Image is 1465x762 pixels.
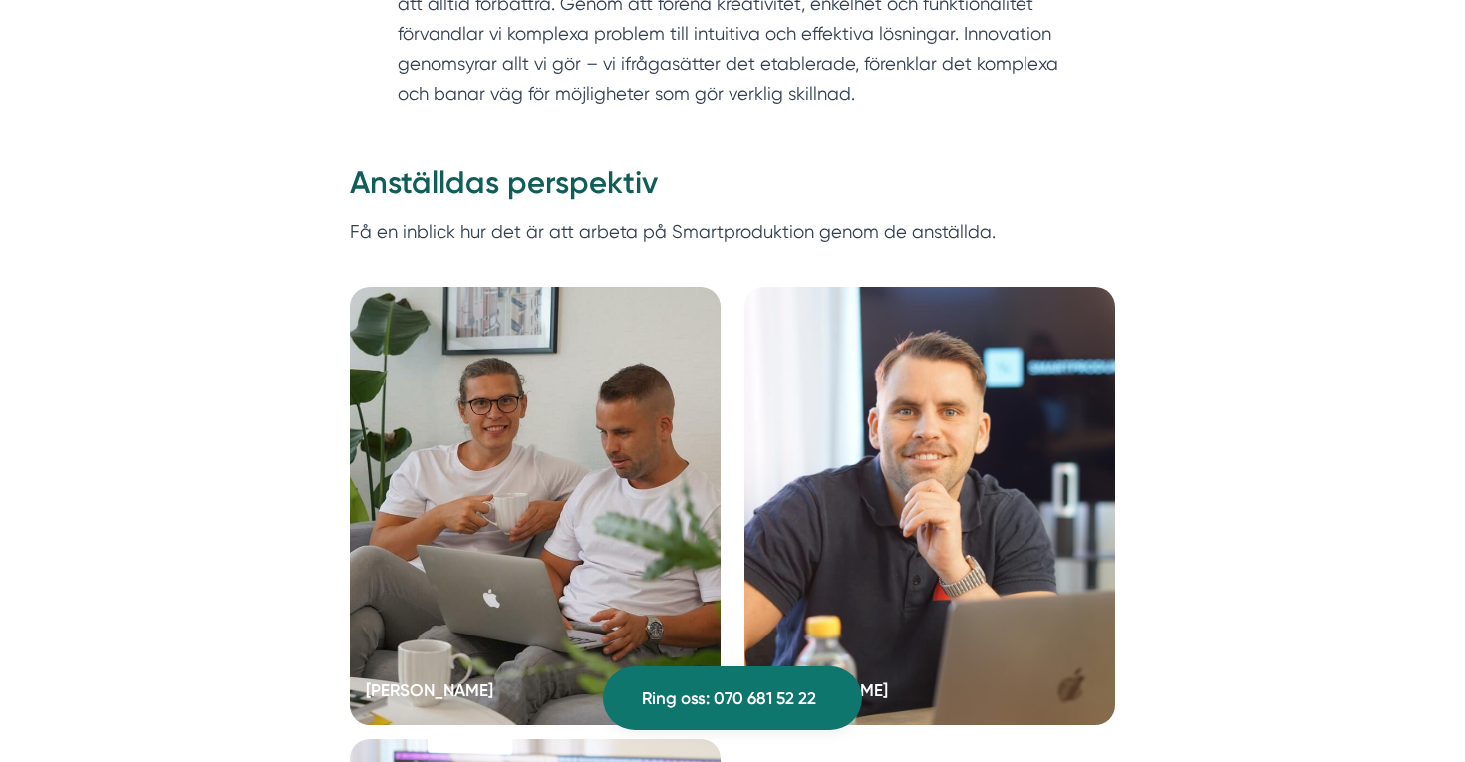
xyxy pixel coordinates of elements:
h5: [PERSON_NAME] [366,677,493,709]
a: [PERSON_NAME] [350,287,721,725]
span: Ring oss: 070 681 52 22 [642,685,816,712]
a: [PERSON_NAME] [744,287,1115,725]
h2: Anställdas perspektiv [350,161,1115,217]
p: Få en inblick hur det är att arbeta på Smartproduktion genom de anställda. [350,217,1115,276]
a: Ring oss: 070 681 52 22 [603,666,862,730]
